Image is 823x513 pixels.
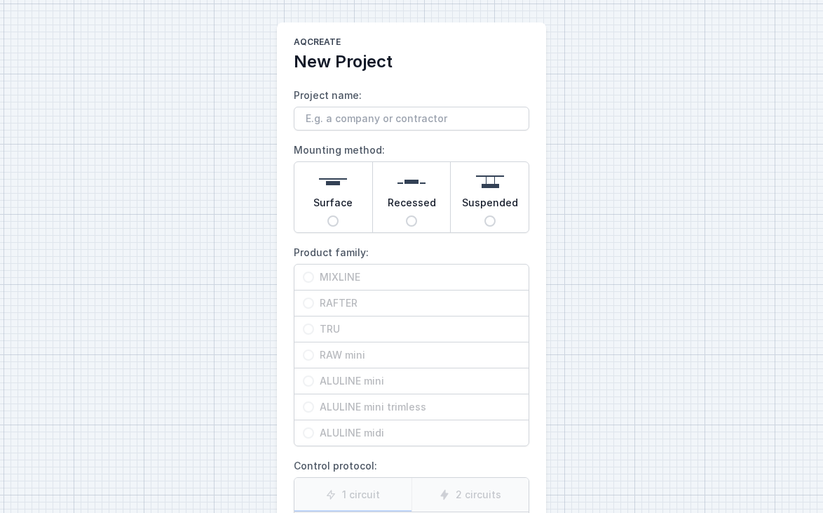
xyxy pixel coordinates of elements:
[319,168,347,196] img: surface.svg
[327,215,339,227] input: Surface
[462,196,518,215] span: Suspended
[294,51,529,73] h2: New Project
[397,168,426,196] img: recessed.svg
[294,84,529,131] label: Project name:
[294,139,529,233] label: Mounting method:
[406,215,417,227] input: Recessed
[294,241,529,446] label: Product family:
[484,215,496,227] input: Suspended
[294,107,529,131] input: Project name:
[476,168,504,196] img: suspended.svg
[313,196,353,215] span: Surface
[388,196,436,215] span: Recessed
[294,36,529,51] h1: AQcreate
